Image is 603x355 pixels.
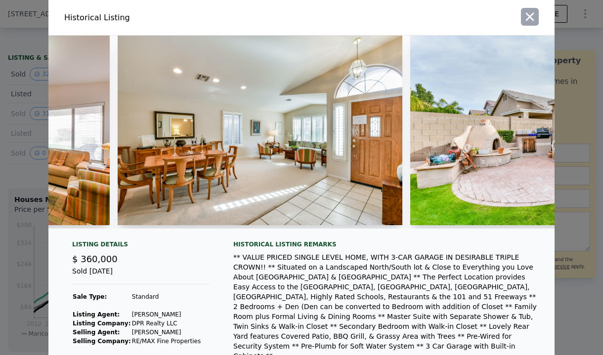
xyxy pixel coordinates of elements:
[72,266,210,284] div: Sold [DATE]
[64,12,298,24] div: Historical Listing
[72,240,210,252] div: Listing Details
[73,311,120,318] strong: Listing Agent:
[73,293,107,300] strong: Sale Type:
[131,310,201,319] td: [PERSON_NAME]
[131,292,201,301] td: Standard
[72,254,118,264] span: $ 360,000
[73,338,131,345] strong: Selling Company:
[233,240,539,248] div: Historical Listing remarks
[131,337,201,346] td: RE/MAX Fine Properties
[118,36,402,225] img: Property Img
[73,320,130,327] strong: Listing Company:
[73,329,120,336] strong: Selling Agent:
[131,319,201,328] td: DPR Realty LLC
[131,328,201,337] td: [PERSON_NAME]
